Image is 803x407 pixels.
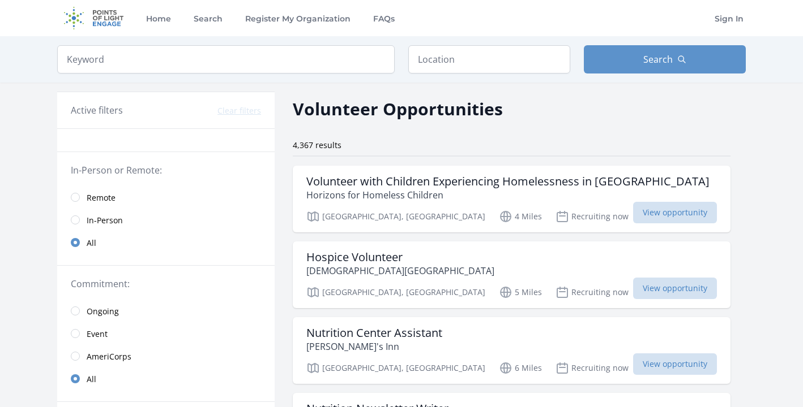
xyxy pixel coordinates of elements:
h3: Volunteer with Children Experiencing Homelessness in [GEOGRAPHIC_DATA] [306,175,710,188]
span: View opportunity [633,353,717,375]
span: View opportunity [633,278,717,299]
a: All [57,367,275,390]
span: Remote [87,192,116,203]
h3: Hospice Volunteer [306,250,494,264]
span: Event [87,328,108,340]
p: [GEOGRAPHIC_DATA], [GEOGRAPHIC_DATA] [306,361,485,375]
span: Search [643,53,673,66]
p: Recruiting now [556,210,629,223]
p: 4 Miles [499,210,542,223]
a: All [57,231,275,254]
span: All [87,237,96,249]
p: Horizons for Homeless Children [306,188,710,202]
p: Recruiting now [556,361,629,375]
legend: In-Person or Remote: [71,163,261,177]
input: Keyword [57,45,395,73]
span: Ongoing [87,306,119,317]
a: Volunteer with Children Experiencing Homelessness in [GEOGRAPHIC_DATA] Horizons for Homeless Chil... [293,166,731,232]
legend: Commitment: [71,277,261,291]
span: In-Person [87,215,123,226]
a: Ongoing [57,300,275,322]
button: Search [584,45,746,73]
span: 4,367 results [293,140,341,150]
p: [PERSON_NAME]'s Inn [306,340,442,353]
a: Remote [57,186,275,209]
button: Clear filters [217,105,261,116]
a: In-Person [57,209,275,231]
span: All [87,374,96,385]
p: [DEMOGRAPHIC_DATA][GEOGRAPHIC_DATA] [306,264,494,278]
h2: Volunteer Opportunities [293,96,503,122]
input: Location [408,45,570,73]
span: View opportunity [633,202,717,223]
h3: Active filters [71,103,123,117]
a: Hospice Volunteer [DEMOGRAPHIC_DATA][GEOGRAPHIC_DATA] [GEOGRAPHIC_DATA], [GEOGRAPHIC_DATA] 5 Mile... [293,241,731,308]
p: 5 Miles [499,285,542,299]
a: AmeriCorps [57,345,275,367]
a: Event [57,322,275,345]
span: AmeriCorps [87,351,131,362]
p: [GEOGRAPHIC_DATA], [GEOGRAPHIC_DATA] [306,210,485,223]
a: Nutrition Center Assistant [PERSON_NAME]'s Inn [GEOGRAPHIC_DATA], [GEOGRAPHIC_DATA] 6 Miles Recru... [293,317,731,384]
h3: Nutrition Center Assistant [306,326,442,340]
p: 6 Miles [499,361,542,375]
p: Recruiting now [556,285,629,299]
p: [GEOGRAPHIC_DATA], [GEOGRAPHIC_DATA] [306,285,485,299]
